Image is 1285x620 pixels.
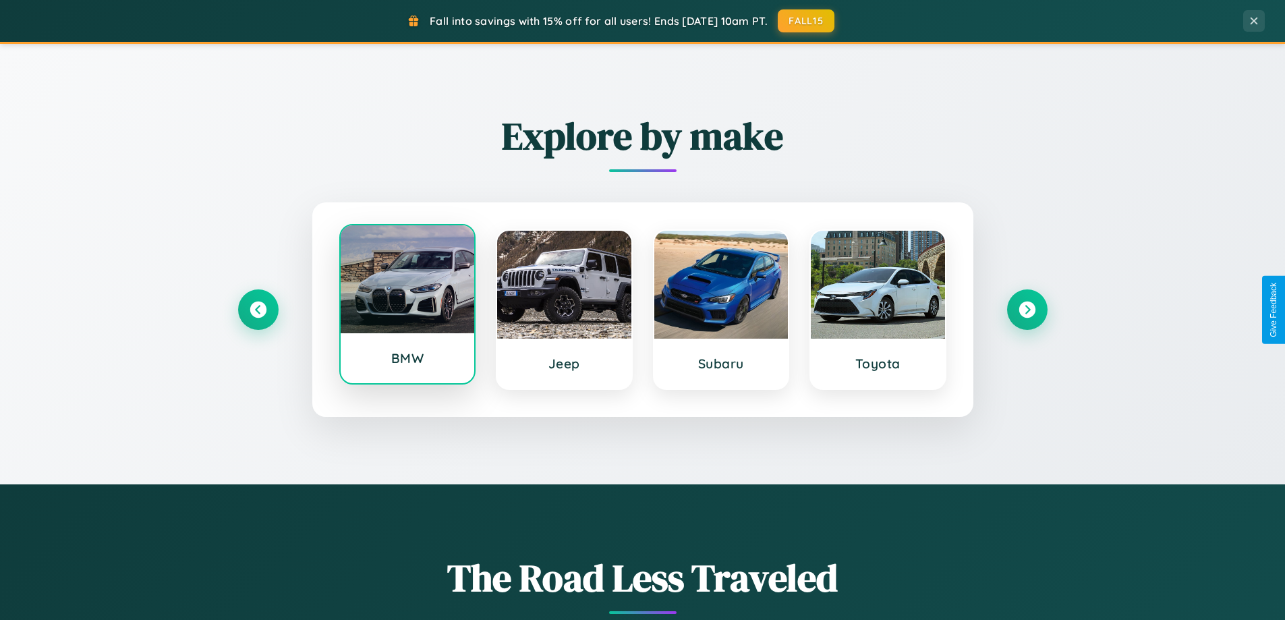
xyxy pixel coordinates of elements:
[430,14,768,28] span: Fall into savings with 15% off for all users! Ends [DATE] 10am PT.
[824,356,932,372] h3: Toyota
[778,9,834,32] button: FALL15
[238,110,1048,162] h2: Explore by make
[1269,283,1278,337] div: Give Feedback
[668,356,775,372] h3: Subaru
[354,350,461,366] h3: BMW
[238,552,1048,604] h1: The Road Less Traveled
[511,356,618,372] h3: Jeep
